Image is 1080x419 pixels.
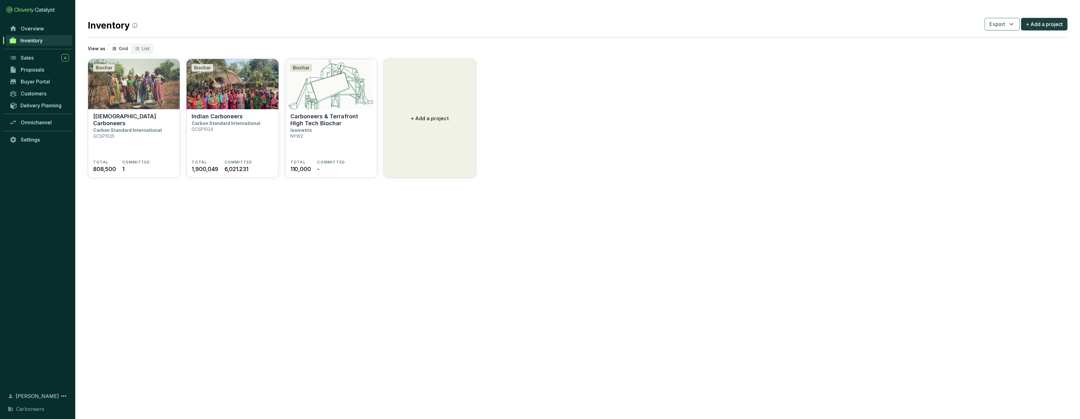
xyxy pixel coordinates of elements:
div: Biochar [93,64,115,72]
div: segmented control [108,44,154,54]
span: Overview [21,25,44,32]
span: Export [989,20,1005,28]
p: Carbon Standard International [93,127,162,133]
span: 1,900,049 [192,165,218,173]
span: 1 [122,165,124,173]
p: NYW2 [290,133,303,139]
p: Indian Carboneers [192,113,243,120]
p: Carbon Standard International [192,121,260,126]
span: Customers [21,90,46,97]
span: 6,021.231 [225,165,248,173]
a: Delivery Planning [6,100,72,110]
a: Indian CarboneersBiocharIndian CarboneersCarbon Standard InternationalGCSP1024TOTAL1,900,049COMMI... [186,59,278,178]
span: 110,000 [290,165,311,173]
p: Carboneers & Terrafront High Tech Biochar [290,113,372,127]
span: TOTAL [93,160,109,165]
span: List [142,46,150,51]
h2: Inventory [88,19,137,32]
button: + Add a project [1021,18,1067,30]
span: Settings [21,137,40,143]
span: Buyer Portal [21,78,50,85]
p: Isometric [290,127,312,133]
img: Ghanaian Carboneers [88,59,180,109]
span: COMMITTED [317,160,345,165]
img: Indian Carboneers [187,59,278,109]
span: TOTAL [290,160,306,165]
span: Inventory [20,37,43,44]
span: TOTAL [192,160,207,165]
div: Biochar [192,64,213,72]
a: Inventory [6,35,72,46]
p: GCSP1025 [93,133,114,139]
span: - [317,165,320,173]
button: Export [985,18,1020,30]
a: Buyer Portal [6,76,72,87]
a: Customers [6,88,72,99]
span: COMMITTED [225,160,252,165]
span: Grid [119,46,128,51]
span: Proposals [21,67,44,73]
span: COMMITTED [122,160,150,165]
div: Biochar [290,64,312,72]
a: Overview [6,23,72,34]
span: + Add a project [1026,20,1063,28]
a: Omnichannel [6,117,72,128]
p: View as [88,46,105,52]
span: Omnichannel [21,119,52,126]
button: + Add a project [384,59,476,178]
p: + Add a project [411,115,449,122]
p: [DEMOGRAPHIC_DATA] Carboneers [93,113,175,127]
a: Proposals [6,64,72,75]
a: Settings [6,134,72,145]
span: 808,500 [93,165,116,173]
span: [PERSON_NAME] [16,392,59,400]
span: Sales [21,55,34,61]
a: Carboneers & Terrafront High Tech BiocharBiocharCarboneers & Terrafront High Tech BiocharIsometri... [285,59,377,178]
p: GCSP1024 [192,126,213,132]
a: Sales [6,52,72,63]
span: Delivery Planning [20,102,61,109]
a: Ghanaian CarboneersBiochar[DEMOGRAPHIC_DATA] CarboneersCarbon Standard InternationalGCSP1025TOTAL... [88,59,180,178]
span: Carboneers [16,405,44,413]
img: Carboneers & Terrafront High Tech Biochar [285,59,377,109]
